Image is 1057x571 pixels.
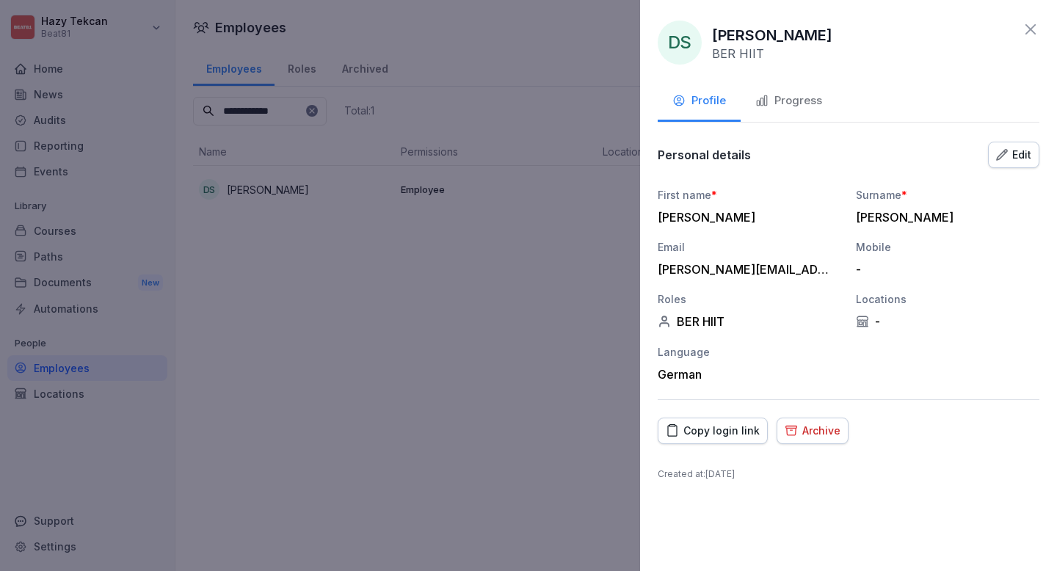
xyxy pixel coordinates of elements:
div: German [658,367,841,382]
div: First name [658,187,841,203]
div: Language [658,344,841,360]
p: Personal details [658,148,751,162]
div: [PERSON_NAME] [856,210,1032,225]
div: Mobile [856,239,1039,255]
button: Edit [988,142,1039,168]
div: - [856,314,1039,329]
div: - [856,262,1032,277]
div: [PERSON_NAME][EMAIL_ADDRESS][PERSON_NAME][DOMAIN_NAME] [658,262,834,277]
button: Archive [777,418,849,444]
button: Copy login link [658,418,768,444]
div: Copy login link [666,423,760,439]
p: BER HIIT [712,46,764,61]
button: Progress [741,82,837,122]
div: Email [658,239,841,255]
div: [PERSON_NAME] [658,210,834,225]
div: Locations [856,291,1039,307]
div: Edit [996,147,1031,163]
div: BER HIIT [658,314,841,329]
div: Archive [785,423,840,439]
div: Surname [856,187,1039,203]
div: DS [658,21,702,65]
p: [PERSON_NAME] [712,24,832,46]
div: Roles [658,291,841,307]
button: Profile [658,82,741,122]
div: Progress [755,92,822,109]
div: Profile [672,92,726,109]
p: Created at : [DATE] [658,468,1039,481]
